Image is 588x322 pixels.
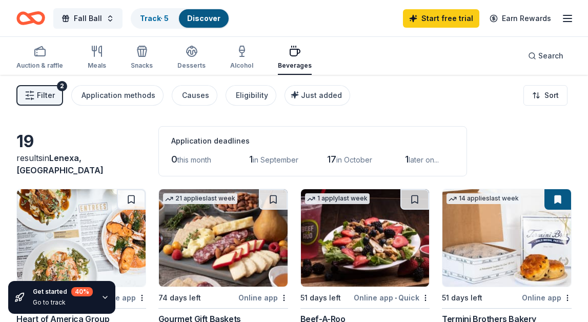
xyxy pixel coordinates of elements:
div: 19 [16,131,146,152]
button: Track· 5Discover [131,8,230,29]
img: Image for Termini Brothers Bakery [442,189,571,287]
div: Get started [33,287,93,296]
span: later on... [409,155,439,164]
div: Application methods [82,89,155,102]
span: Filter [37,89,55,102]
span: Sort [544,89,559,102]
button: Meals [88,41,106,75]
div: results [16,152,146,176]
button: Snacks [131,41,153,75]
div: Beverages [278,62,312,70]
a: Track· 5 [140,14,169,23]
div: 40 % [71,287,93,296]
span: in October [336,155,372,164]
div: Causes [182,89,209,102]
div: Desserts [177,62,206,70]
img: Image for Beef-A-Roo [301,189,430,287]
div: Auction & raffle [16,62,63,70]
span: Just added [301,91,342,99]
span: in September [253,155,298,164]
button: Desserts [177,41,206,75]
span: Lenexa, [GEOGRAPHIC_DATA] [16,153,104,175]
div: 14 applies last week [447,193,521,204]
div: Eligibility [236,89,268,102]
div: 21 applies last week [163,193,237,204]
button: Fall Ball [53,8,123,29]
span: Fall Ball [74,12,102,25]
div: 2 [57,81,67,91]
span: 0 [171,154,177,165]
a: Earn Rewards [483,9,557,28]
button: Auction & raffle [16,41,63,75]
button: Filter2 [16,85,63,106]
div: 1 apply last week [305,193,370,204]
div: Online app Quick [354,291,430,304]
span: Search [538,50,563,62]
button: Causes [172,85,217,106]
a: Home [16,6,45,30]
button: Alcohol [230,41,253,75]
div: 74 days left [158,292,201,304]
button: Sort [523,85,567,106]
span: this month [177,155,211,164]
button: Search [520,46,572,66]
span: 17 [327,154,336,165]
img: Image for Heart of America Group [17,189,146,287]
div: Online app [522,291,572,304]
span: • [395,294,397,302]
img: Image for Gourmet Gift Baskets [159,189,288,287]
div: Snacks [131,62,153,70]
div: 51 days left [442,292,482,304]
div: Application deadlines [171,135,454,147]
div: Meals [88,62,106,70]
a: Discover [187,14,220,23]
span: 1 [405,154,409,165]
button: Beverages [278,41,312,75]
span: 1 [249,154,253,165]
button: Application methods [71,85,164,106]
a: Start free trial [403,9,479,28]
button: Just added [285,85,350,106]
div: Online app [238,291,288,304]
div: Go to track [33,298,93,307]
span: in [16,153,104,175]
div: 51 days left [300,292,341,304]
div: Alcohol [230,62,253,70]
button: Eligibility [226,85,276,106]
